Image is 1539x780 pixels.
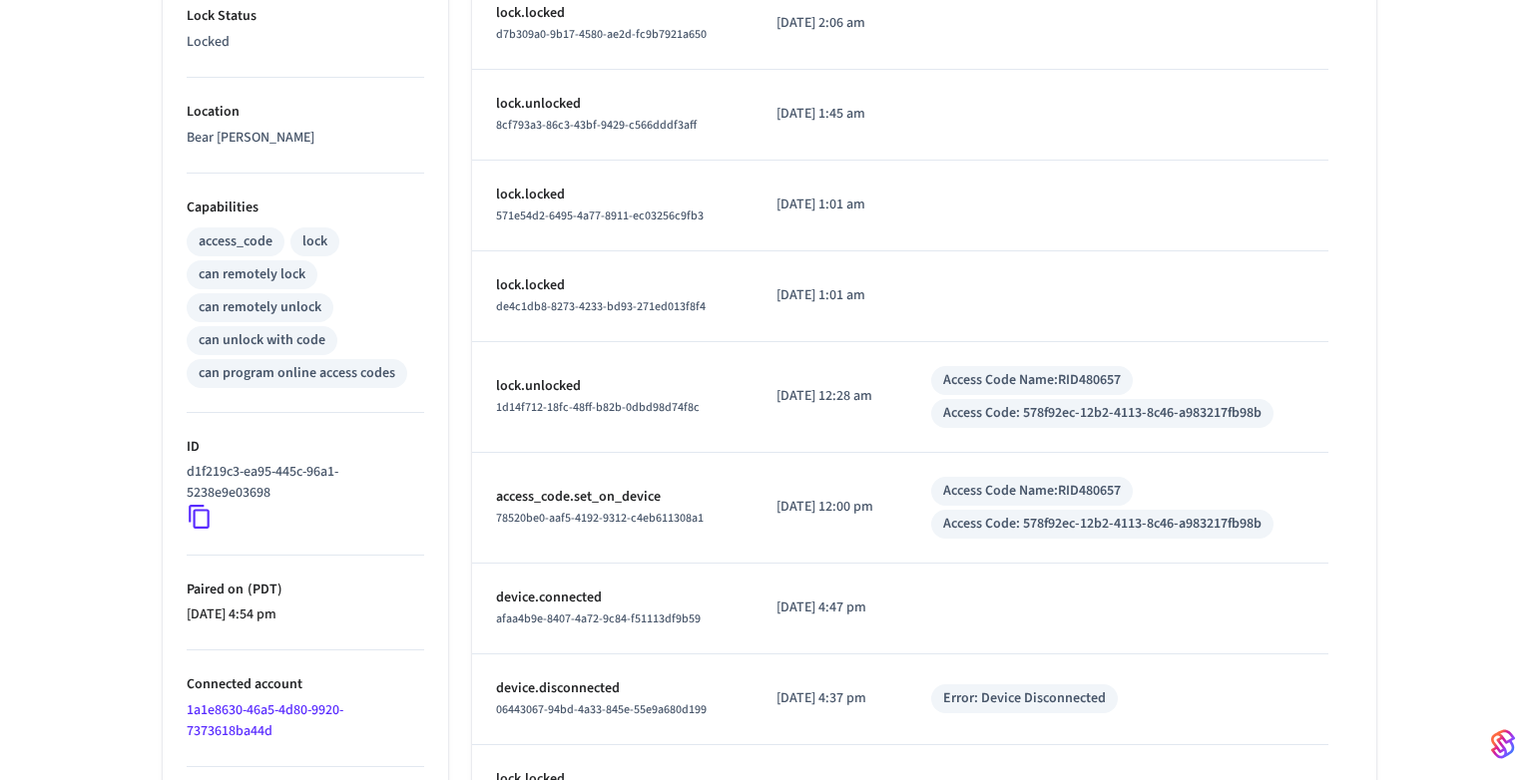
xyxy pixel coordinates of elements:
[496,587,729,608] p: device.connected
[496,610,701,627] span: afaa4b9e-8407-4a72-9c84-f51113df9b59
[187,32,424,53] p: Locked
[496,510,704,527] span: 78520be0-aaf5-4192-9312-c4eb611308a1
[496,3,729,24] p: lock.locked
[187,197,424,218] p: Capabilities
[943,370,1121,391] div: Access Code Name: RID480657
[776,195,883,215] p: [DATE] 1:01 am
[496,487,729,508] p: access_code.set_on_device
[187,674,424,695] p: Connected account
[187,6,424,27] p: Lock Status
[496,399,700,416] span: 1d14f712-18fc-48ff-b82b-0dbd98d74f8c
[244,580,282,599] span: ( PDT )
[496,26,707,43] span: d7b309a0-9b17-4580-ae2d-fc9b7921a650
[776,104,883,125] p: [DATE] 1:45 am
[496,376,729,397] p: lock.unlocked
[496,298,706,315] span: de4c1db8-8273-4233-bd93-271ed013f8f4
[496,117,697,134] span: 8cf793a3-86c3-43bf-9429-c566dddf3aff
[943,514,1262,535] div: Access Code: 578f92ec-12b2-4113-8c46-a983217fb98b
[187,700,343,741] a: 1a1e8630-46a5-4d80-9920-7373618ba44d
[776,386,883,407] p: [DATE] 12:28 am
[496,185,729,205] p: lock.locked
[199,297,321,318] div: can remotely unlock
[943,688,1106,709] div: Error: Device Disconnected
[199,330,325,351] div: can unlock with code
[1491,728,1515,760] img: SeamLogoGradient.69752ec5.svg
[187,437,424,458] p: ID
[199,264,305,285] div: can remotely lock
[776,688,883,709] p: [DATE] 4:37 pm
[776,13,883,34] p: [DATE] 2:06 am
[496,275,729,296] p: lock.locked
[199,363,395,384] div: can program online access codes
[776,285,883,306] p: [DATE] 1:01 am
[302,231,327,252] div: lock
[187,462,416,504] p: d1f219c3-ea95-445c-96a1-5238e9e03698
[776,497,883,518] p: [DATE] 12:00 pm
[776,597,883,618] p: [DATE] 4:47 pm
[199,231,272,252] div: access_code
[496,678,729,699] p: device.disconnected
[187,604,424,625] p: [DATE] 4:54 pm
[943,403,1262,424] div: Access Code: 578f92ec-12b2-4113-8c46-a983217fb98b
[187,580,424,600] p: Paired on
[187,128,424,149] p: Bear [PERSON_NAME]
[496,207,704,224] span: 571e54d2-6495-4a77-8911-ec03256c9fb3
[496,701,707,718] span: 06443067-94bd-4a33-845e-55e9a680d199
[943,481,1121,502] div: Access Code Name: RID480657
[187,102,424,123] p: Location
[496,94,729,115] p: lock.unlocked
